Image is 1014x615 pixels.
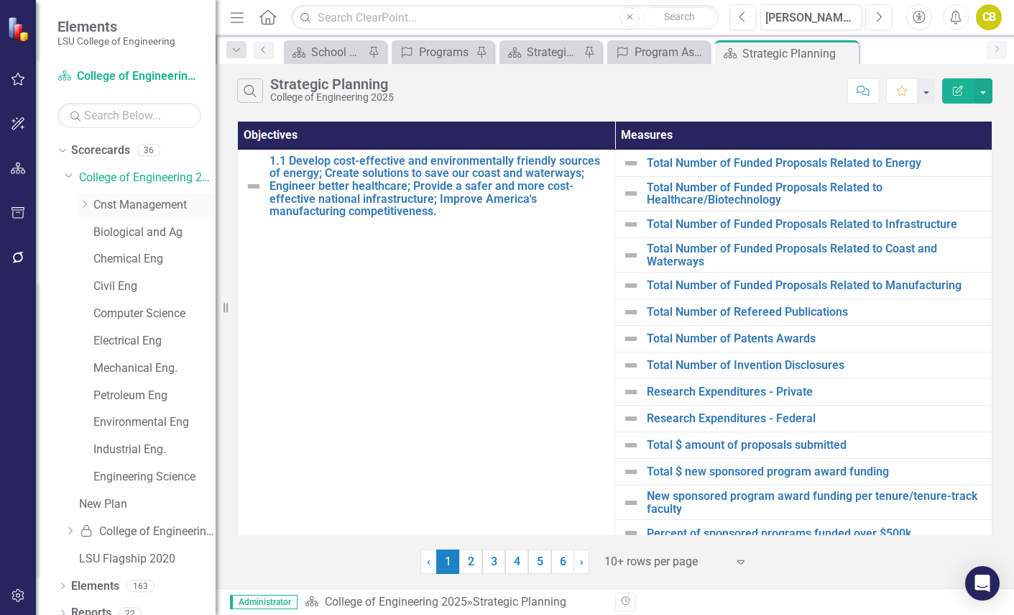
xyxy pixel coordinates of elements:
a: Research Expenditures - Federal [647,412,985,425]
img: ClearPoint Strategy [7,16,32,41]
a: New Plan [79,496,216,513]
span: › [580,555,584,568]
td: Double-Click to Edit Right Click for Context Menu [615,211,992,238]
a: Total Number of Patents Awards [647,332,985,345]
a: LSU Flagship 2020 [79,551,216,568]
a: Total Number of Funded Proposals Related to Infrastructure [647,218,985,231]
td: Double-Click to Edit Right Click for Context Menu [615,406,992,432]
td: Double-Click to Edit Right Click for Context Menu [615,520,992,547]
a: College of Engineering 2025 [79,170,216,186]
span: Search [664,11,695,22]
a: Programs [395,43,472,61]
td: Double-Click to Edit Right Click for Context Menu [615,273,992,299]
div: Strategic Planning [742,45,855,63]
button: CB [976,4,1002,30]
a: Engineering Science [93,469,216,486]
div: Open Intercom Messenger [965,566,1000,601]
a: Elements [71,578,119,595]
a: Research Expenditures - Private [647,386,985,398]
a: 2 [459,550,482,574]
img: Not Defined [622,304,640,321]
a: Scorecards [71,142,130,159]
div: Program Assessment for MSCM [635,43,706,61]
a: Total Number of Refereed Publications [647,306,985,319]
img: Not Defined [622,357,640,374]
button: Search [643,7,715,27]
img: Not Defined [622,247,640,264]
img: Not Defined [622,330,640,347]
a: Percent of sponsored programs funded over $500k [647,527,985,540]
div: 163 [126,580,155,592]
a: Cnst Management [93,197,216,214]
img: Not Defined [622,524,640,542]
a: Industrial Eng. [93,442,216,458]
span: ‹ [427,555,430,568]
div: Programs [419,43,472,61]
a: Total Number of Funded Proposals Related to Coast and Waterways [647,242,985,268]
td: Double-Click to Edit Right Click for Context Menu [615,352,992,379]
img: Not Defined [245,178,262,195]
img: Not Defined [622,277,640,294]
a: 4 [505,550,528,574]
td: Double-Click to Edit Right Click for Context Menu [615,150,992,176]
a: Total $ new sponsored program award funding [647,465,985,478]
div: [PERSON_NAME] 2024 [765,9,857,27]
td: Double-Click to Edit Right Click for Context Menu [615,176,992,211]
div: College of Engineering 2025 [270,92,394,103]
a: Total Number of Funded Proposals Related to Energy [647,157,985,170]
a: Computer Science [93,306,216,322]
a: Environmental Eng [93,414,216,431]
td: Double-Click to Edit Right Click for Context Menu [615,379,992,406]
a: 1.1 Develop cost-effective and environmentally friendly sources of energy; Create solutions to sa... [269,155,607,218]
img: Not Defined [622,494,640,511]
td: Double-Click to Edit Right Click for Context Menu [615,459,992,486]
img: Not Defined [622,383,640,401]
small: LSU College of Engineering [57,35,175,47]
span: Administrator [230,595,298,609]
img: Not Defined [622,185,640,202]
td: Double-Click to Edit Right Click for Context Menu [615,238,992,273]
a: Total Number of Funded Proposals Related to Manufacturing [647,279,985,292]
input: Search ClearPoint... [291,5,719,30]
span: Elements [57,18,175,35]
a: Mechanical Eng. [93,360,216,377]
a: Total $ amount of proposals submitted [647,439,985,452]
a: Total Number of Invention Disclosures [647,359,985,372]
a: Petroleum Eng [93,388,216,404]
img: Not Defined [622,463,640,480]
td: Double-Click to Edit Right Click for Context Menu [615,326,992,352]
a: Chemical Eng [93,251,216,268]
div: Strategic Plan [DATE]-[DATE] [527,43,580,61]
div: » [305,594,604,611]
img: Not Defined [622,410,640,427]
a: New sponsored program award funding per tenure/tenure-track faculty [647,490,985,515]
img: Not Defined [622,155,640,172]
a: College of Engineering 2025 [325,595,467,609]
div: 36 [137,145,160,157]
td: Double-Click to Edit Right Click for Context Menu [615,432,992,459]
a: 6 [551,550,574,574]
img: Not Defined [622,216,640,233]
a: Biological and Ag [93,224,216,241]
input: Search Below... [57,103,201,128]
a: Electrical Eng [93,333,216,350]
button: [PERSON_NAME] 2024 [760,4,862,30]
div: School of Construction - Goals/Objectives/Initiatives [311,43,364,61]
td: Double-Click to Edit Right Click for Context Menu [615,486,992,520]
a: College of Engineering 2025 [57,68,201,85]
a: College of Engineering [DATE] - [DATE] [79,524,216,540]
a: Program Assessment for MSCM [611,43,706,61]
span: 1 [436,550,459,574]
div: Strategic Planning [473,595,566,609]
a: 5 [528,550,551,574]
div: Strategic Planning [270,76,394,92]
a: 3 [482,550,505,574]
a: Total Number of Funded Proposals Related to Healthcare/Biotechnology [647,181,985,206]
a: Civil Eng [93,278,216,295]
a: School of Construction - Goals/Objectives/Initiatives [287,43,364,61]
img: Not Defined [622,437,640,454]
td: Double-Click to Edit Right Click for Context Menu [615,299,992,326]
a: Strategic Plan [DATE]-[DATE] [503,43,580,61]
